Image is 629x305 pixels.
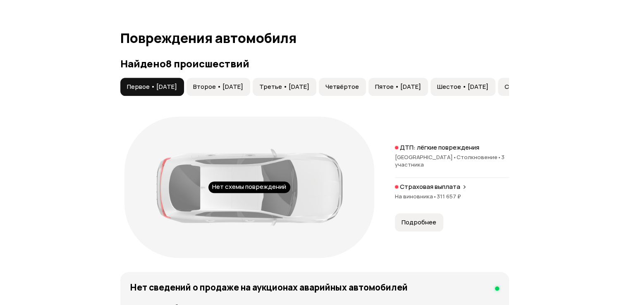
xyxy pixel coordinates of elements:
[259,83,309,91] span: Третье • [DATE]
[127,83,177,91] span: Первое • [DATE]
[319,78,366,96] button: Четвёртое
[433,193,437,200] span: •
[120,31,509,45] h1: Повреждения автомобиля
[187,78,250,96] button: Второе • [DATE]
[193,83,243,91] span: Второе • [DATE]
[453,153,457,161] span: •
[430,78,495,96] button: Шестое • [DATE]
[395,213,443,231] button: Подробнее
[120,58,509,69] h3: Найдено 8 происшествий
[253,78,316,96] button: Третье • [DATE]
[400,183,460,191] p: Страховая выплата
[120,78,184,96] button: Первое • [DATE]
[400,143,479,152] p: ДТП: лёгкие повреждения
[498,78,566,96] button: Седьмое • [DATE]
[402,218,436,226] span: Подробнее
[437,193,461,200] span: 311 657 ₽
[505,83,559,91] span: Седьмое • [DATE]
[325,83,359,91] span: Четвёртое
[437,83,488,91] span: Шестое • [DATE]
[130,282,408,293] h4: Нет сведений о продаже на аукционах аварийных автомобилей
[375,83,421,91] span: Пятое • [DATE]
[457,153,501,161] span: Столкновение
[497,153,501,161] span: •
[208,181,290,193] div: Нет схемы повреждений
[395,153,505,168] span: 3 участника
[368,78,428,96] button: Пятое • [DATE]
[395,153,457,161] span: [GEOGRAPHIC_DATA]
[395,193,437,200] span: На виновника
